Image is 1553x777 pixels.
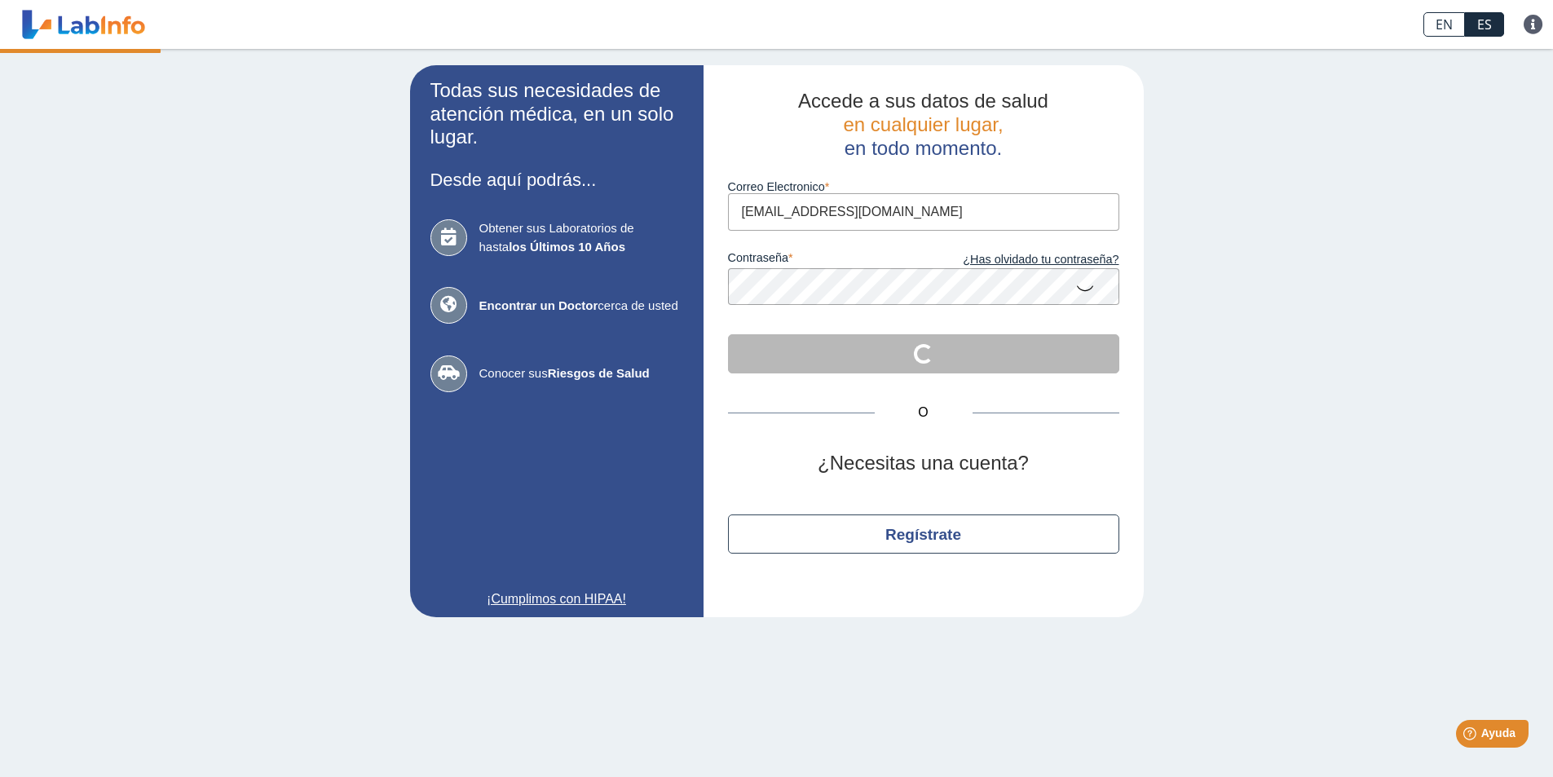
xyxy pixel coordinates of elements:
[728,452,1119,475] h2: ¿Necesitas una cuenta?
[479,219,683,256] span: Obtener sus Laboratorios de hasta
[924,251,1119,269] a: ¿Has olvidado tu contraseña?
[509,240,625,254] b: los Últimos 10 Años
[479,298,598,312] b: Encontrar un Doctor
[798,90,1048,112] span: Accede a sus datos de salud
[1408,713,1535,759] iframe: Help widget launcher
[1465,12,1504,37] a: ES
[479,364,683,383] span: Conocer sus
[845,137,1002,159] span: en todo momento.
[430,589,683,609] a: ¡Cumplimos con HIPAA!
[728,180,1119,193] label: Correo Electronico
[728,251,924,269] label: contraseña
[728,514,1119,554] button: Regístrate
[430,170,683,190] h3: Desde aquí podrás...
[1423,12,1465,37] a: EN
[479,297,683,316] span: cerca de usted
[843,113,1003,135] span: en cualquier lugar,
[430,79,683,149] h2: Todas sus necesidades de atención médica, en un solo lugar.
[548,366,650,380] b: Riesgos de Salud
[875,403,973,422] span: O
